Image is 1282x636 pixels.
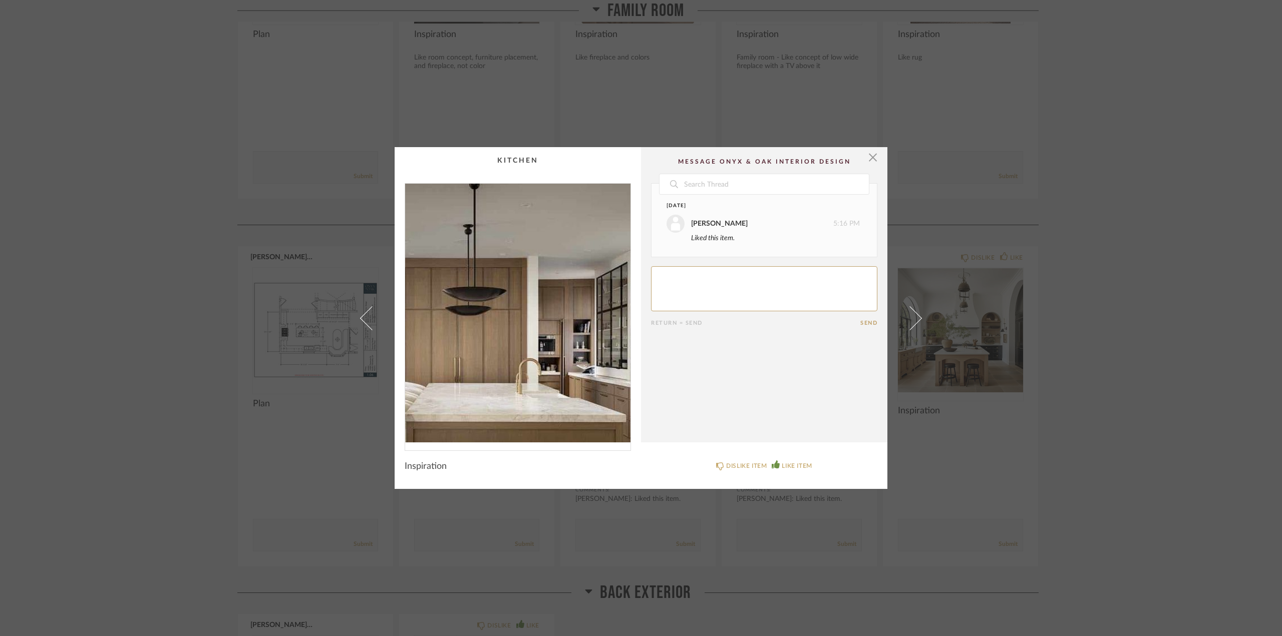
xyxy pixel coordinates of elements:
div: [PERSON_NAME] [691,218,748,229]
input: Search Thread [683,174,869,194]
div: 5:16 PM [667,215,860,233]
div: DISLIKE ITEM [726,461,767,471]
img: 4cc6b048-65ff-4b09-9a65-791408674982_1000x1000.jpg [405,184,630,442]
button: Close [863,147,883,167]
div: Return = Send [651,320,860,326]
div: [DATE] [667,202,841,210]
div: 0 [405,184,630,442]
button: Send [860,320,877,326]
div: Liked this item. [691,233,860,244]
div: LIKE ITEM [782,461,812,471]
span: Inspiration [405,461,447,472]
